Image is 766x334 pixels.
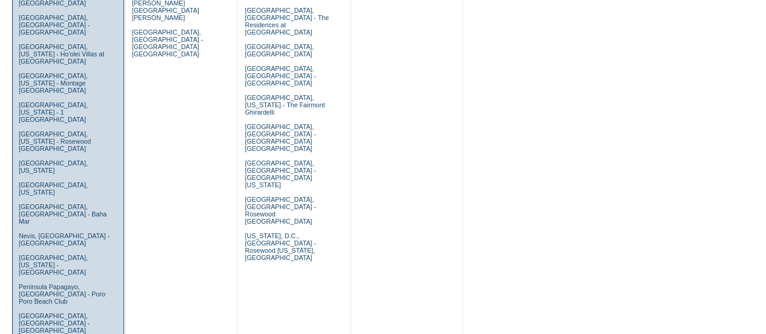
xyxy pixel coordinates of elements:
a: [GEOGRAPHIC_DATA], [US_STATE] - Rosewood [GEOGRAPHIC_DATA] [19,130,91,152]
a: [GEOGRAPHIC_DATA], [GEOGRAPHIC_DATA] - [GEOGRAPHIC_DATA] [US_STATE] [245,159,315,189]
a: [GEOGRAPHIC_DATA], [US_STATE] - [GEOGRAPHIC_DATA] [19,254,88,276]
a: [US_STATE], D.C., [GEOGRAPHIC_DATA] - Rosewood [US_STATE], [GEOGRAPHIC_DATA] [245,232,315,261]
a: Nevis, [GEOGRAPHIC_DATA] - [GEOGRAPHIC_DATA] [19,232,110,247]
a: [GEOGRAPHIC_DATA], [US_STATE] - Montage [GEOGRAPHIC_DATA] [19,72,88,94]
a: [GEOGRAPHIC_DATA], [GEOGRAPHIC_DATA] - [GEOGRAPHIC_DATA] [19,312,90,334]
a: [GEOGRAPHIC_DATA], [US_STATE] [19,159,88,174]
a: [GEOGRAPHIC_DATA], [GEOGRAPHIC_DATA] - [GEOGRAPHIC_DATA] [GEOGRAPHIC_DATA] [132,28,203,58]
a: [GEOGRAPHIC_DATA], [GEOGRAPHIC_DATA] [245,43,314,58]
a: [GEOGRAPHIC_DATA], [US_STATE] - The Fairmont Ghirardelli [245,94,325,116]
a: [GEOGRAPHIC_DATA], [US_STATE] - 1 [GEOGRAPHIC_DATA] [19,101,88,123]
a: [GEOGRAPHIC_DATA], [GEOGRAPHIC_DATA] - Rosewood [GEOGRAPHIC_DATA] [245,196,315,225]
a: [GEOGRAPHIC_DATA], [GEOGRAPHIC_DATA] - Baha Mar [19,203,107,225]
a: [GEOGRAPHIC_DATA], [US_STATE] - Ho'olei Villas at [GEOGRAPHIC_DATA] [19,43,104,65]
a: [GEOGRAPHIC_DATA], [GEOGRAPHIC_DATA] - The Residences at [GEOGRAPHIC_DATA] [245,7,329,36]
a: [GEOGRAPHIC_DATA], [GEOGRAPHIC_DATA] - [GEOGRAPHIC_DATA] [GEOGRAPHIC_DATA] [245,123,315,152]
a: [GEOGRAPHIC_DATA], [US_STATE] [19,181,88,196]
a: [GEOGRAPHIC_DATA], [GEOGRAPHIC_DATA] - [GEOGRAPHIC_DATA] [245,65,315,87]
a: Peninsula Papagayo, [GEOGRAPHIC_DATA] - Poro Poro Beach Club [19,283,105,305]
a: [GEOGRAPHIC_DATA], [GEOGRAPHIC_DATA] - [GEOGRAPHIC_DATA] [19,14,90,36]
